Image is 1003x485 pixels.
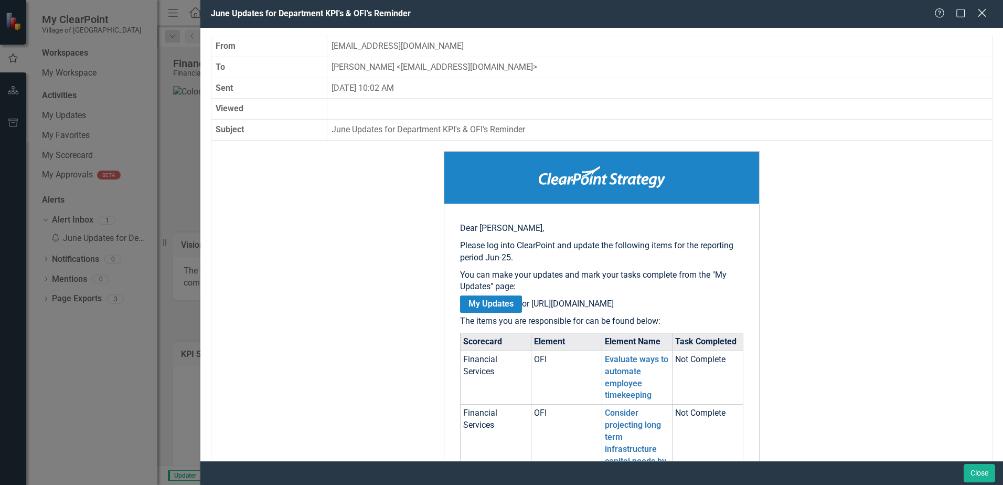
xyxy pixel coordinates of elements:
td: [PERSON_NAME] [EMAIL_ADDRESS][DOMAIN_NAME] [327,57,992,78]
td: OFI [531,351,602,404]
th: Task Completed [673,333,743,351]
th: Subject [211,120,327,141]
td: Not Complete [673,351,743,404]
p: or [URL][DOMAIN_NAME] [460,298,743,310]
th: Viewed [211,99,327,120]
th: From [211,36,327,57]
td: [DATE] 10:02 AM [327,78,992,99]
th: To [211,57,327,78]
th: Element Name [602,333,673,351]
p: Please log into ClearPoint and update the following items for the reporting period Jun-25. [460,240,743,264]
span: June Updates for Department KPI's & OFI's Reminder [211,8,411,18]
td: [EMAIL_ADDRESS][DOMAIN_NAME] [327,36,992,57]
a: My Updates [460,296,522,313]
th: Scorecard [461,333,531,351]
p: You can make your updates and mark your tasks complete from the "My Updates" page: [460,269,743,293]
p: The items you are responsible for can be found below: [460,315,743,328]
p: Dear [PERSON_NAME], [460,223,743,235]
th: Element [531,333,602,351]
td: June Updates for Department KPI's & OFI's Reminder [327,120,992,141]
a: Evaluate ways to automate employee timekeeping [605,354,668,400]
td: Financial Services [461,351,531,404]
th: Sent [211,78,327,99]
img: ClearPoint Strategy [539,166,665,188]
button: Close [964,464,995,482]
span: > [533,62,537,72]
span: < [397,62,401,72]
